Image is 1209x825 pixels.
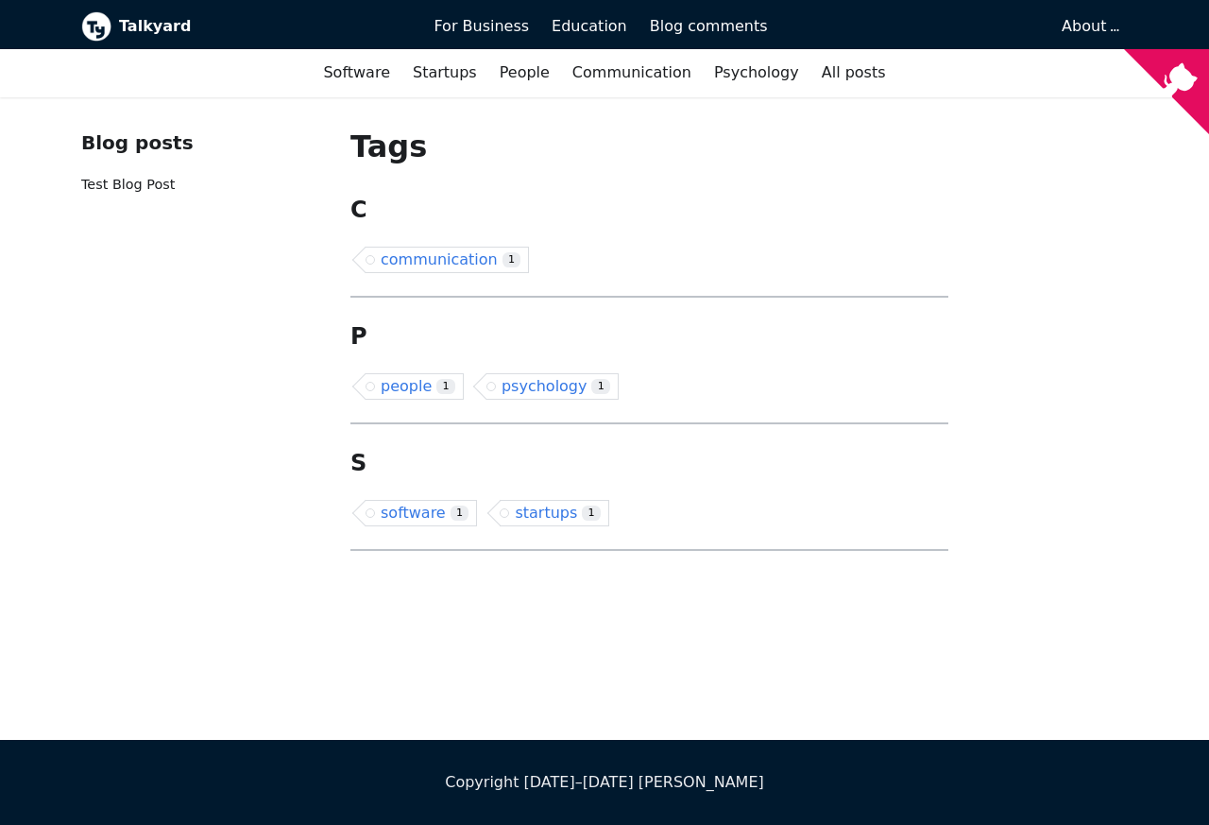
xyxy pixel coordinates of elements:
[434,17,529,35] span: For Business
[552,17,627,35] span: Education
[81,177,175,192] a: Test Blog Post
[582,506,601,522] span: 1
[561,57,703,89] a: Communication
[119,14,407,39] b: Talkyard
[591,379,610,395] span: 1
[451,506,469,522] span: 1
[650,17,768,35] span: Blog comments
[1062,17,1116,35] a: About
[488,57,561,89] a: People
[502,252,521,268] span: 1
[350,322,948,351] h2: P
[350,128,948,165] h1: Tags
[486,373,619,400] a: psychology1
[401,57,488,89] a: Startups
[350,196,948,224] h2: C
[366,373,464,400] a: people1
[540,10,639,43] a: Education
[422,10,540,43] a: For Business
[366,247,529,273] a: communication1
[639,10,779,43] a: Blog comments
[81,128,320,159] div: Blog posts
[500,500,609,526] a: startups1
[810,57,897,89] a: All posts
[703,57,810,89] a: Psychology
[81,128,320,212] nav: Blog recent posts navigation
[312,57,401,89] a: Software
[366,500,477,526] a: software1
[81,770,1128,795] div: Copyright [DATE]–[DATE] [PERSON_NAME]
[436,379,455,395] span: 1
[81,11,407,42] a: Talkyard logoTalkyard
[81,11,111,42] img: Talkyard logo
[350,449,948,477] h2: S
